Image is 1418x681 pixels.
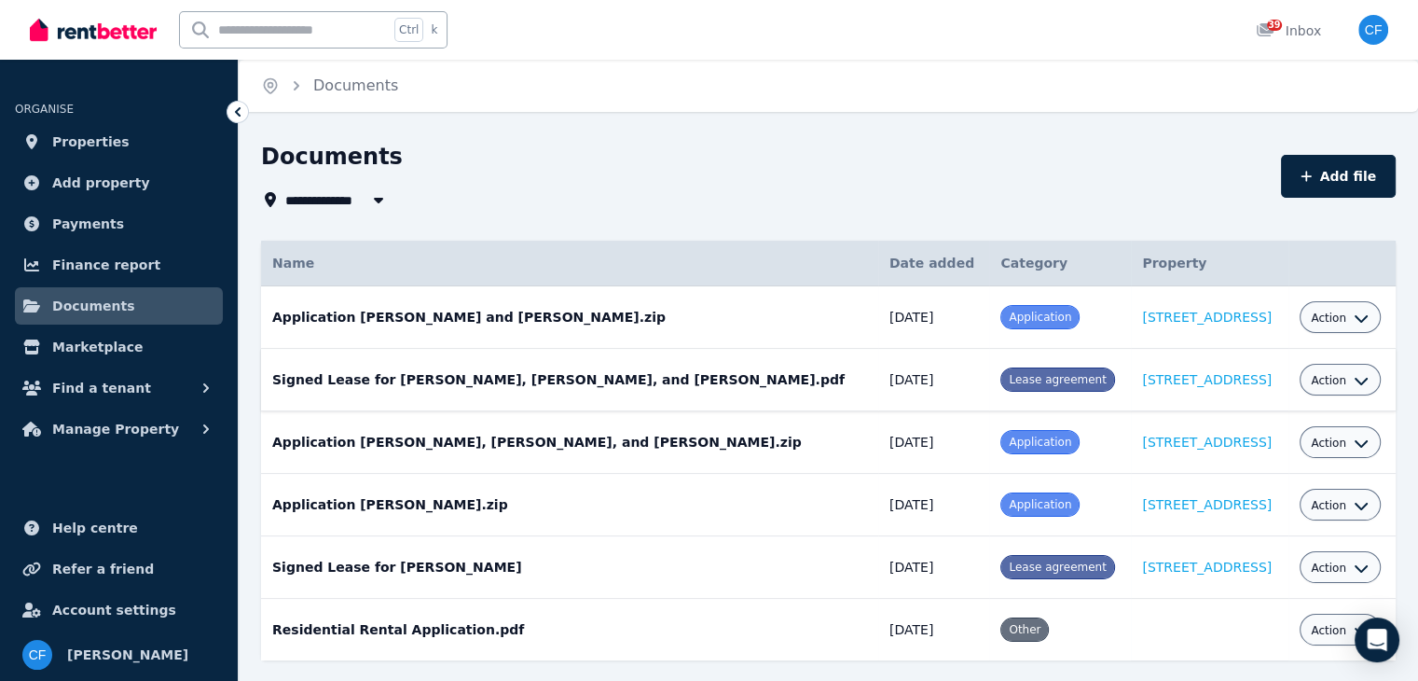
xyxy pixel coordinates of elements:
span: Account settings [52,599,176,621]
th: Category [989,241,1131,286]
a: [STREET_ADDRESS] [1142,497,1272,512]
a: Payments [15,205,223,243]
span: Marketplace [52,336,143,358]
span: Finance report [52,254,160,276]
span: ORGANISE [15,103,74,116]
span: Action [1311,373,1346,388]
a: Documents [15,287,223,325]
span: Payments [52,213,124,235]
button: Manage Property [15,410,223,448]
span: Lease agreement [1009,561,1106,574]
span: [PERSON_NAME] [67,644,188,666]
div: Open Intercom Messenger [1355,618,1399,662]
span: Action [1311,436,1346,451]
td: Signed Lease for [PERSON_NAME] [261,536,878,599]
nav: Breadcrumb [239,60,420,112]
a: Marketplace [15,328,223,366]
td: Application [PERSON_NAME] and [PERSON_NAME].zip [261,286,878,349]
img: RentBetter [30,16,157,44]
span: Application [1009,436,1071,449]
span: Help centre [52,517,138,539]
button: Action [1311,561,1369,576]
a: [STREET_ADDRESS] [1142,310,1272,325]
span: Add property [52,172,150,194]
span: Action [1311,561,1346,576]
a: Documents [313,76,398,94]
button: Add file [1281,155,1396,198]
th: Date added [878,241,989,286]
a: [STREET_ADDRESS] [1142,372,1272,387]
button: Action [1311,498,1369,513]
div: Inbox [1256,21,1321,40]
td: [DATE] [878,411,989,474]
button: Action [1311,373,1369,388]
td: Signed Lease for [PERSON_NAME], [PERSON_NAME], and [PERSON_NAME].pdf [261,349,878,411]
img: Christy Fischer [22,640,52,670]
span: Find a tenant [52,377,151,399]
span: Action [1311,311,1346,326]
th: Property [1131,241,1288,286]
span: Application [1009,498,1071,511]
span: k [431,22,437,37]
span: Action [1311,498,1346,513]
td: [DATE] [878,349,989,411]
span: Documents [52,295,135,317]
td: [DATE] [878,474,989,536]
span: Properties [52,131,130,153]
td: [DATE] [878,286,989,349]
img: Christy Fischer [1358,15,1388,45]
td: [DATE] [878,599,989,661]
a: Refer a friend [15,550,223,588]
span: Refer a friend [52,558,154,580]
button: Find a tenant [15,369,223,407]
a: Properties [15,123,223,160]
a: [STREET_ADDRESS] [1142,435,1272,450]
button: Action [1311,623,1369,638]
td: Residential Rental Application.pdf [261,599,878,661]
a: Account settings [15,591,223,629]
a: Finance report [15,246,223,284]
span: Name [272,256,314,271]
td: [DATE] [878,536,989,599]
span: Action [1311,623,1346,638]
span: 39 [1267,20,1282,31]
span: Other [1009,623,1040,636]
a: [STREET_ADDRESS] [1142,560,1272,575]
span: Lease agreement [1009,373,1106,386]
span: Application [1009,311,1071,324]
a: Add property [15,164,223,202]
button: Action [1311,311,1369,326]
h1: Documents [261,142,403,172]
span: Manage Property [52,418,179,440]
td: Application [PERSON_NAME].zip [261,474,878,536]
td: Application [PERSON_NAME], [PERSON_NAME], and [PERSON_NAME].zip [261,411,878,474]
a: Help centre [15,509,223,547]
span: Ctrl [394,18,423,42]
button: Action [1311,436,1369,451]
